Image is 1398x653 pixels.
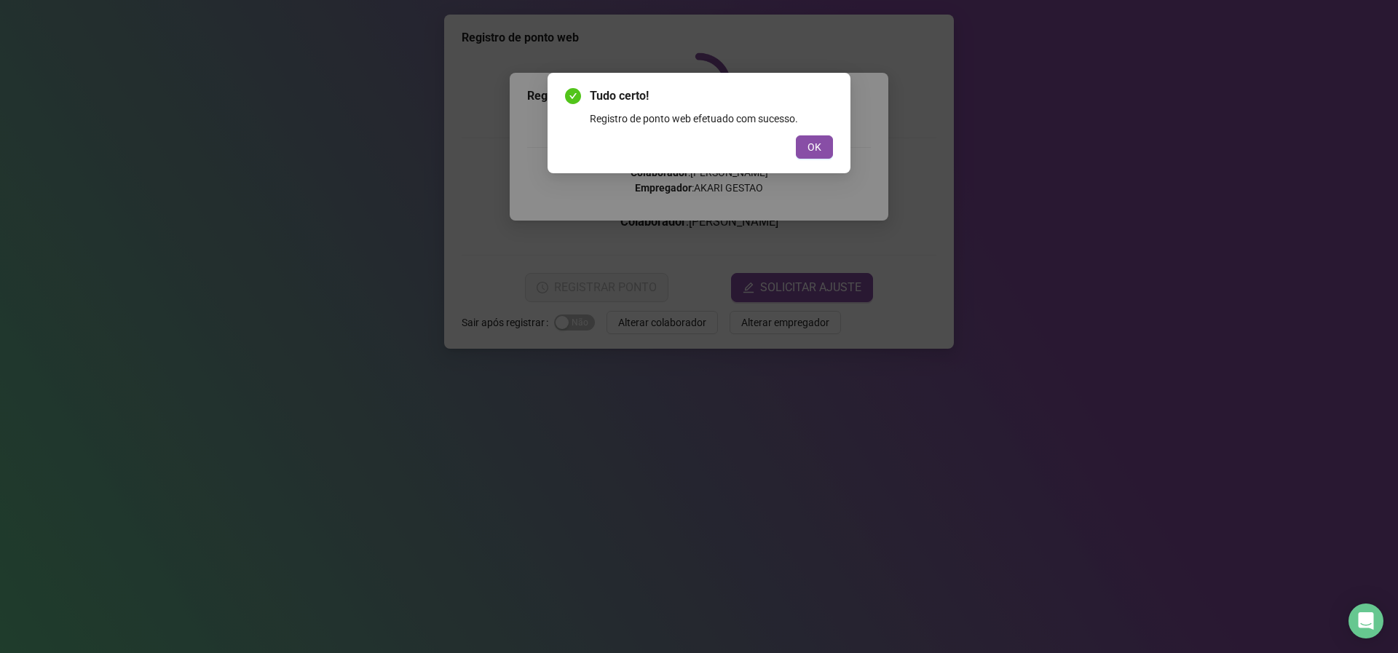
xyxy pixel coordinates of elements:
[807,139,821,155] span: OK
[565,88,581,104] span: check-circle
[796,135,833,159] button: OK
[1348,603,1383,638] div: Open Intercom Messenger
[590,87,833,105] span: Tudo certo!
[590,111,833,127] div: Registro de ponto web efetuado com sucesso.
